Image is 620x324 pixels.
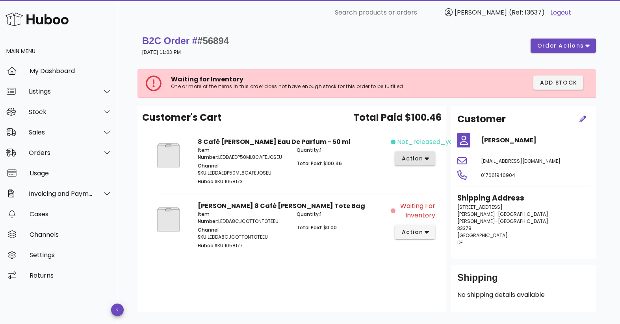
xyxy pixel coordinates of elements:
div: Listings [29,88,93,95]
span: Total Paid: $100.46 [297,160,342,167]
span: Customer's Cart [142,110,221,125]
span: [STREET_ADDRESS] [457,204,503,210]
div: Cases [30,210,112,218]
p: LEDDAEDP50ML8CAFEJOSEU [198,147,287,161]
img: Product Image [149,137,188,173]
p: LEDDA8CJCOTTONTOTEEU [198,211,287,225]
span: Waiting for Inventory [171,75,243,84]
span: [GEOGRAPHIC_DATA] [457,232,508,239]
span: 33378 [457,225,471,232]
h2: Customer [457,112,506,126]
p: One or more of the items in this order does not have enough stock for this order to be fulfilled. [171,83,449,90]
div: Invoicing and Payments [29,190,93,197]
div: Settings [30,251,112,259]
p: No shipping details available [457,290,590,300]
button: action [395,225,435,239]
h4: [PERSON_NAME] [481,136,590,145]
h3: Shipping Address [457,193,590,204]
div: Stock [29,108,93,116]
p: 1058177 [198,242,287,249]
p: 1 [297,211,386,218]
span: Total Paid: $0.00 [297,224,337,231]
span: Huboo SKU: [198,178,225,185]
strong: B2C Order # [142,35,229,46]
span: #56894 [197,35,229,46]
p: 1058173 [198,178,287,185]
span: order actions [537,42,584,50]
span: Quantity: [297,147,320,153]
span: Total Paid $100.46 [353,110,442,125]
img: Product Image [149,201,188,237]
div: Usage [30,169,112,177]
p: 1 [297,147,386,154]
span: Item Number: [198,211,218,225]
span: [EMAIL_ADDRESS][DOMAIN_NAME] [481,158,561,164]
button: action [395,151,435,166]
span: Add Stock [540,79,577,87]
span: action [401,155,423,163]
span: Huboo SKU: [198,242,225,249]
div: Orders [29,149,93,156]
strong: [PERSON_NAME] 8 Café [PERSON_NAME] Tote Bag [198,201,365,210]
span: action [401,228,423,236]
button: order actions [531,39,596,53]
span: 017661940904 [481,172,515,179]
a: Logout [550,8,571,17]
span: [PERSON_NAME] [455,8,507,17]
span: not_released_yet [397,137,456,147]
p: LEDDA8CJCOTTONTOTEEU [198,226,287,241]
strong: 8 Café [PERSON_NAME] Eau De Parfum - 50 ml [198,137,351,146]
div: Shipping [457,271,590,290]
span: Channel SKU: [198,226,219,240]
p: LEDDAEDP50ML8CAFEJOSEU [198,162,287,177]
span: Quantity: [297,211,320,217]
span: (Ref: 13637) [509,8,545,17]
div: My Dashboard [30,67,112,75]
img: Huboo Logo [6,11,69,28]
span: [PERSON_NAME]-[GEOGRAPHIC_DATA] [457,211,548,217]
div: Returns [30,272,112,279]
span: Item Number: [198,147,218,160]
span: [PERSON_NAME]-[GEOGRAPHIC_DATA] [457,218,548,225]
div: Channels [30,231,112,238]
span: Channel SKU: [198,162,219,176]
div: Sales [29,129,93,136]
small: [DATE] 11:03 PM [142,50,181,55]
span: DE [457,239,463,246]
span: Waiting for Inventory [397,201,435,220]
button: Add Stock [533,75,584,90]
